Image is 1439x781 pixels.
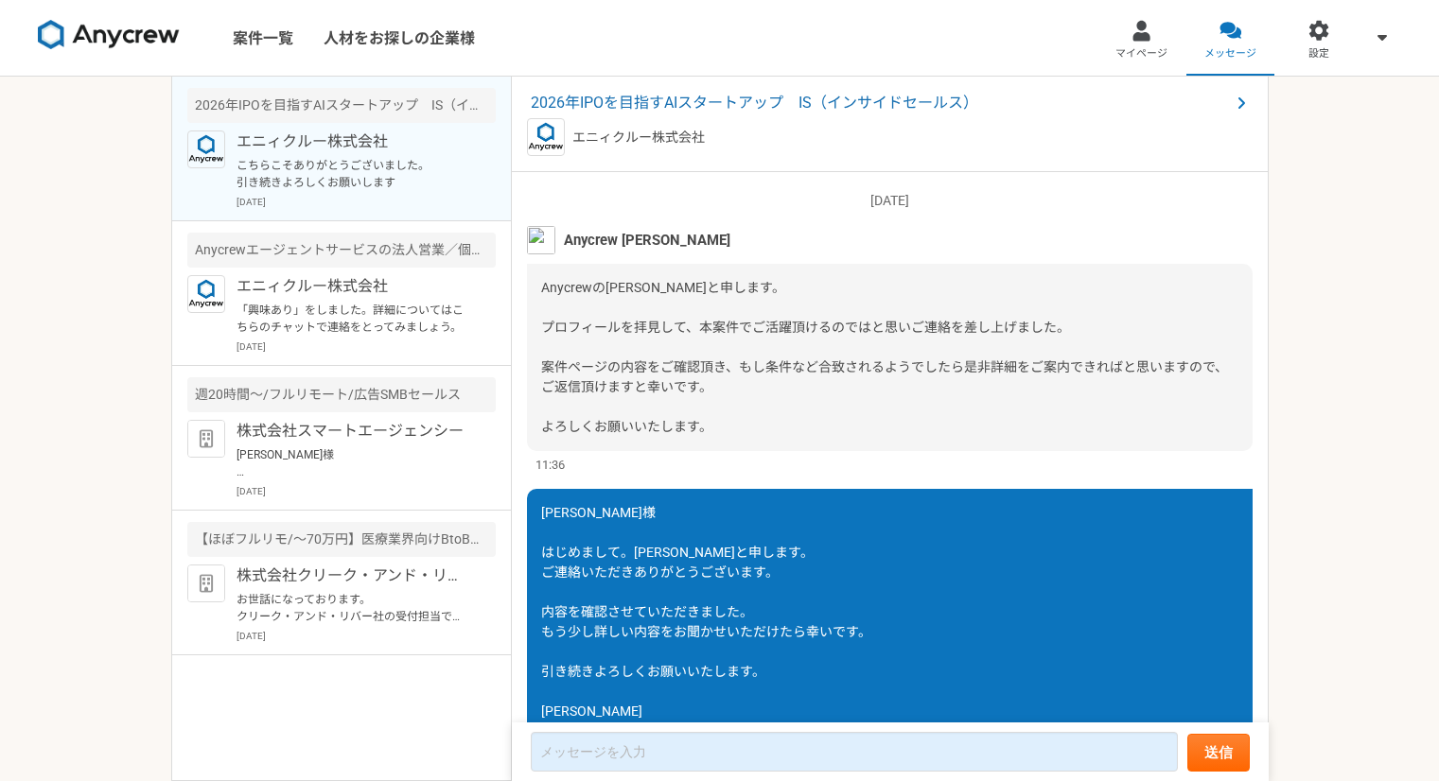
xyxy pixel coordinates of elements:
button: 送信 [1187,734,1250,772]
span: Anycrewの[PERSON_NAME]と申します。 プロフィールを拝見して、本案件でご活躍頂けるのではと思いご連絡を差し上げました。 案件ページの内容をご確認頂き、もし条件など合致されるよう... [541,280,1228,434]
p: [DATE] [237,484,496,498]
img: 8DqYSo04kwAAAAASUVORK5CYII= [38,20,180,50]
div: Anycrewエージェントサービスの法人営業／個人アドバイザー（RA・CA） [187,233,496,268]
span: 2026年IPOを目指すAIスタートアップ IS（インサイドセールス） [531,92,1230,114]
img: logo_text_blue_01.png [187,130,225,168]
p: [DATE] [237,195,496,209]
p: 株式会社スマートエージェンシー [237,420,470,443]
img: default_org_logo-42cde973f59100197ec2c8e796e4974ac8490bb5b08a0eb061ff975e4574aa76.png [187,564,225,602]
img: default_org_logo-42cde973f59100197ec2c8e796e4974ac8490bb5b08a0eb061ff975e4574aa76.png [187,420,225,458]
p: こちらこそありがとうございました。 引き続きよろしくお願いします [237,157,470,191]
p: [DATE] [237,339,496,354]
span: メッセージ [1204,46,1256,61]
img: logo_text_blue_01.png [187,275,225,313]
span: 設定 [1308,46,1329,61]
span: 11:36 [535,456,565,474]
p: [PERSON_NAME]様 ご回答ありがとうございます。 ぜひ一度弊社の担当と面談の機会をいただけますと幸いです。 下記のURLにて面談のご調整をよろしくお願いいたします。 [URL][DOM... [237,446,470,480]
p: 株式会社クリーク・アンド・リバー社 [237,564,470,587]
div: 週20時間〜/フルリモート/広告SMBセールス [187,377,496,412]
p: エニィクルー株式会社 [237,130,470,153]
p: エニィクルー株式会社 [237,275,470,298]
img: logo_text_blue_01.png [527,118,565,156]
div: 2026年IPOを目指すAIスタートアップ IS（インサイドセールス） [187,88,496,123]
p: [DATE] [237,629,496,643]
span: [PERSON_NAME]様 はじめまして。[PERSON_NAME]と申します。 ご連絡いただきありがとうございます。 内容を確認させていただきました。 もう少し詳しい内容をお聞かせいただけた... [541,505,871,719]
span: Anycrew [PERSON_NAME] [564,230,730,251]
p: お世話になっております。 クリーク・アンド・リバー社の受付担当です。 この度は弊社案件にご興味頂き誠にありがとうございます。 お仕事のご依頼を検討するうえで詳細を確認させていただきたく、下記お送... [237,591,470,625]
p: 「興味あり」をしました。詳細についてはこちらのチャットで連絡をとってみましょう。 [237,302,470,336]
span: マイページ [1115,46,1167,61]
p: [DATE] [527,191,1253,211]
img: %E5%90%8D%E7%A7%B0%E6%9C%AA%E8%A8%AD%E5%AE%9A%E3%81%AE%E3%83%87%E3%82%B6%E3%82%A4%E3%83%B3__3_.png [527,226,555,254]
div: 【ほぼフルリモ/～70万円】医療業界向けBtoBマーケティングプロデューサー [187,522,496,557]
p: エニィクルー株式会社 [572,128,705,148]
